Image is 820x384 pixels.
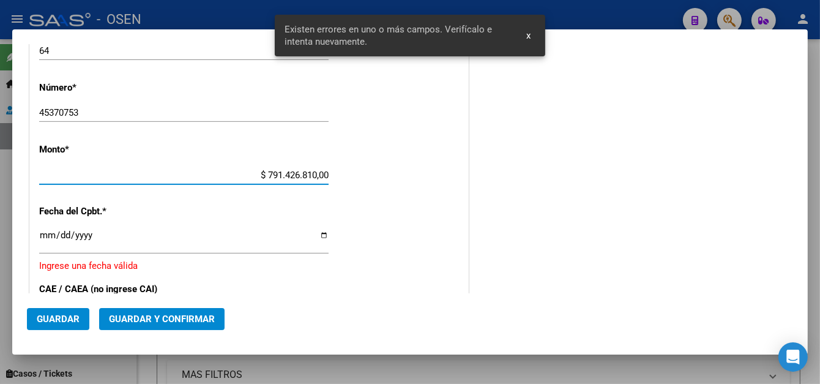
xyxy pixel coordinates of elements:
button: Guardar [27,308,89,330]
p: CAE / CAEA (no ingrese CAI) [39,282,165,296]
div: Open Intercom Messenger [778,342,808,372]
span: Guardar [37,314,80,325]
span: Guardar y Confirmar [109,314,215,325]
p: Número [39,81,165,95]
p: Ingrese una fecha válida [39,259,459,273]
span: Existen errores en uno o más campos. Verifícalo e intenta nuevamente. [285,23,512,48]
button: Guardar y Confirmar [99,308,225,330]
p: Fecha del Cpbt. [39,205,165,219]
p: Monto [39,143,165,157]
button: x [516,24,540,47]
span: x [526,30,531,41]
